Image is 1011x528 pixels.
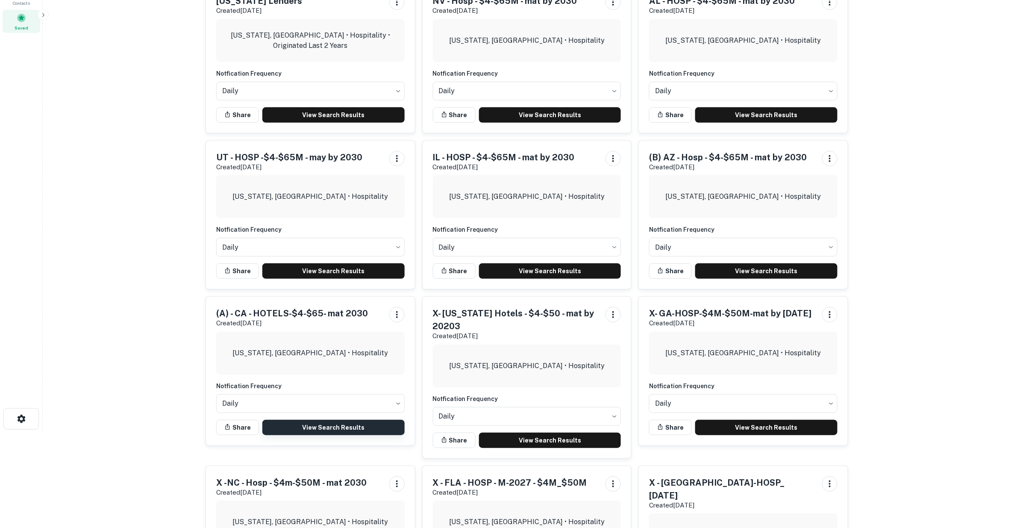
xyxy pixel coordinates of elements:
[232,517,388,527] p: [US_STATE], [GEOGRAPHIC_DATA] • Hospitality
[649,318,811,328] p: Created [DATE]
[3,10,40,33] a: Saved
[649,151,807,164] h5: (B) AZ - Hosp - $4-$65M - mat by 2030
[695,420,838,435] a: View Search Results
[216,487,367,498] p: Created [DATE]
[262,107,405,123] a: View Search Results
[649,381,838,391] h6: Notfication Frequency
[232,192,388,202] p: [US_STATE], [GEOGRAPHIC_DATA] • Hospitality
[433,162,575,172] p: Created [DATE]
[216,420,259,435] button: Share
[695,263,838,279] a: View Search Results
[223,30,398,51] p: [US_STATE], [GEOGRAPHIC_DATA] • Hospitality • Originated Last 2 Years
[216,162,362,172] p: Created [DATE]
[479,433,621,448] a: View Search Results
[649,6,795,16] p: Created [DATE]
[666,348,821,358] p: [US_STATE], [GEOGRAPHIC_DATA] • Hospitality
[649,69,838,78] h6: Notfication Frequency
[433,404,621,428] div: Without label
[433,433,476,448] button: Share
[666,35,821,46] p: [US_STATE], [GEOGRAPHIC_DATA] • Hospitality
[433,69,621,78] h6: Notfication Frequency
[649,107,692,123] button: Share
[216,235,405,259] div: Without label
[649,263,692,279] button: Share
[216,381,405,391] h6: Notfication Frequency
[15,24,28,31] span: Saved
[433,151,575,164] h5: IL - HOSP - $4-$65M - mat by 2030
[449,361,605,371] p: [US_STATE], [GEOGRAPHIC_DATA] • Hospitality
[649,420,692,435] button: Share
[433,107,476,123] button: Share
[449,35,605,46] p: [US_STATE], [GEOGRAPHIC_DATA] • Hospitality
[649,225,838,234] h6: Notfication Frequency
[433,331,599,341] p: Created [DATE]
[666,192,821,202] p: [US_STATE], [GEOGRAPHIC_DATA] • Hospitality
[433,487,587,498] p: Created [DATE]
[479,263,621,279] a: View Search Results
[433,307,599,333] h5: X- [US_STATE] Hotels - $4-$50 - mat by 20203
[262,263,405,279] a: View Search Results
[216,79,405,103] div: Without label
[216,263,259,279] button: Share
[433,235,621,259] div: Without label
[216,151,362,164] h5: UT - HOSP -$4-$65M - may by 2030
[695,107,838,123] a: View Search Results
[262,420,405,435] a: View Search Results
[968,460,1011,501] iframe: Chat Widget
[433,6,577,16] p: Created [DATE]
[216,318,368,328] p: Created [DATE]
[449,517,605,527] p: [US_STATE], [GEOGRAPHIC_DATA] • Hospitality
[216,225,405,234] h6: Notfication Frequency
[649,162,807,172] p: Created [DATE]
[433,225,621,234] h6: Notfication Frequency
[479,107,621,123] a: View Search Results
[649,392,838,416] div: Without label
[649,500,815,510] p: Created [DATE]
[433,476,587,489] h5: X - FLA - HOSP - M-2027 - $4M_$50M
[449,192,605,202] p: [US_STATE], [GEOGRAPHIC_DATA] • Hospitality
[433,79,621,103] div: Without label
[216,69,405,78] h6: Notfication Frequency
[649,476,815,502] h5: X - [GEOGRAPHIC_DATA]-HOSP_ [DATE]
[216,107,259,123] button: Share
[216,392,405,416] div: Without label
[649,235,838,259] div: Without label
[433,263,476,279] button: Share
[649,307,811,320] h5: X- GA-HOSP-$4M-$50M-mat by [DATE]
[216,307,368,320] h5: (A) - CA - HOTELS-$4-$65- mat 2030
[232,348,388,358] p: [US_STATE], [GEOGRAPHIC_DATA] • Hospitality
[216,476,367,489] h5: X -NC - Hosp - $4m-$50M - mat 2030
[433,394,621,404] h6: Notfication Frequency
[216,6,302,16] p: Created [DATE]
[649,79,838,103] div: Without label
